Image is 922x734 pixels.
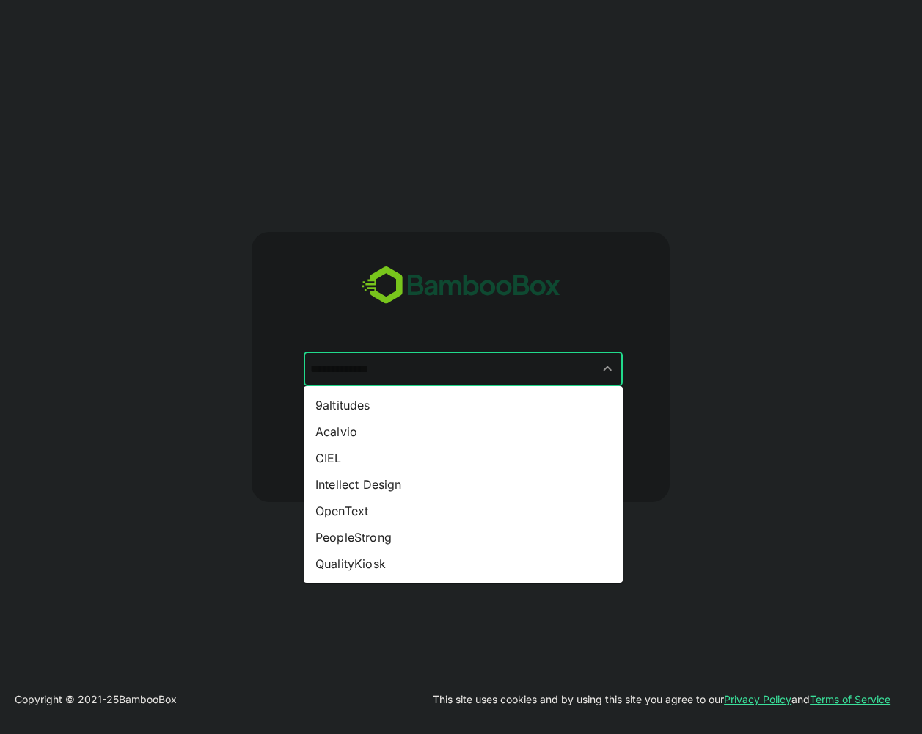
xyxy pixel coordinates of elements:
[304,445,623,471] li: CIEL
[354,261,568,310] img: bamboobox
[304,550,623,577] li: QualityKiosk
[304,471,623,498] li: Intellect Design
[304,524,623,550] li: PeopleStrong
[304,418,623,445] li: Acalvio
[304,498,623,524] li: OpenText
[598,359,618,379] button: Close
[15,691,177,708] p: Copyright © 2021- 25 BambooBox
[433,691,890,708] p: This site uses cookies and by using this site you agree to our and
[810,693,890,705] a: Terms of Service
[724,693,791,705] a: Privacy Policy
[304,392,623,418] li: 9altitudes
